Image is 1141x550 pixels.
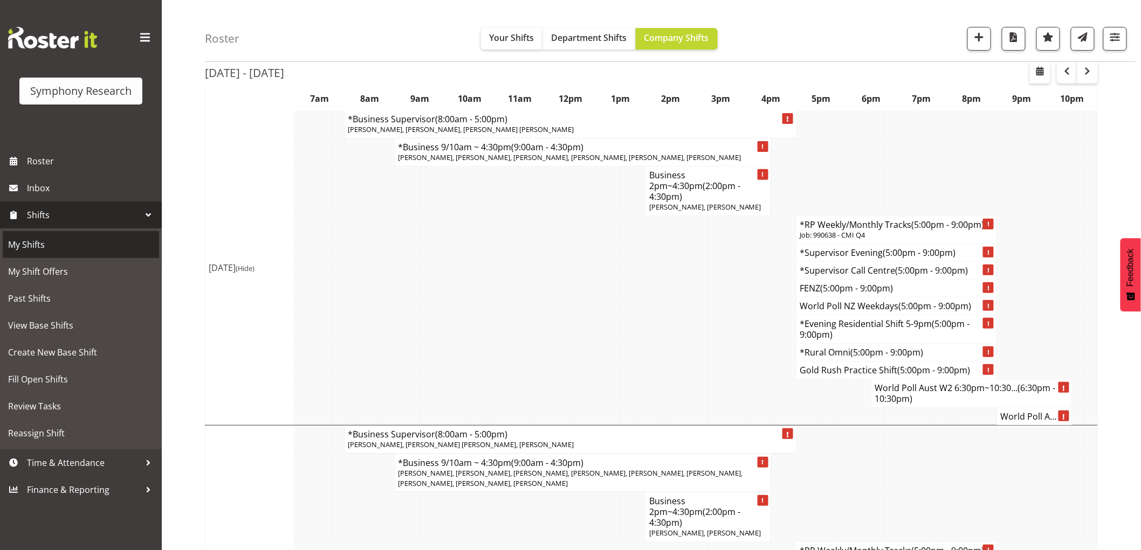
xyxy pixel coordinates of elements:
span: (2:00pm - 4:30pm) [649,506,740,528]
th: 3pm [696,86,746,111]
span: (9:00am - 4:30pm) [512,141,584,153]
a: Review Tasks [3,393,159,420]
span: Feedback [1126,249,1136,287]
h4: *Supervisor Call Centre [800,265,993,276]
th: 5pm [796,86,847,111]
span: (8:00am - 5:00pm) [436,428,508,440]
p: Job: 990638 - CMI Q4 [800,230,993,240]
span: Create New Base Shift [8,344,154,360]
h4: Roster [205,32,239,45]
button: Filter Shifts [1103,27,1127,51]
div: Symphony Research [30,83,132,99]
h4: Business 2pm~4:30pm [649,170,768,202]
th: 8am [345,86,395,111]
span: Shifts [27,207,140,223]
button: Department Shifts [543,28,636,50]
span: Company Shifts [644,32,709,44]
span: Department Shifts [552,32,627,44]
th: 7am [294,86,345,111]
span: Roster [27,153,156,169]
h4: World Poll A... [1000,411,1069,422]
span: (5:00pm - 9:00pm) [883,247,956,259]
h4: *Supervisor Evening [800,247,993,258]
span: Time & Attendance [27,455,140,471]
h4: Business 2pm~4:30pm [649,496,768,528]
th: 9pm [997,86,1047,111]
span: (2:00pm - 4:30pm) [649,180,740,203]
h4: World Poll Aust W2 6:30pm~10:30... [875,382,1069,404]
span: Finance & Reporting [27,482,140,498]
a: Past Shifts [3,285,159,312]
span: [PERSON_NAME], [PERSON_NAME], [PERSON_NAME], [PERSON_NAME], [PERSON_NAME], [PERSON_NAME] [398,152,741,162]
span: [PERSON_NAME], [PERSON_NAME] [649,528,761,538]
span: Reassign Shift [8,425,154,441]
button: Download a PDF of the roster according to the set date range. [1002,27,1026,51]
h4: Gold Rush Practice Shift [800,365,993,375]
button: Send a list of all shifts for the selected filtered period to all rostered employees. [1071,27,1095,51]
a: View Base Shifts [3,312,159,339]
button: Company Shifts [636,28,718,50]
h2: [DATE] - [DATE] [205,66,284,80]
h4: *Evening Residential Shift 5-9pm [800,318,993,340]
th: 6pm [847,86,897,111]
th: 10am [445,86,495,111]
span: Inbox [27,180,156,196]
h4: FENZ [800,283,993,294]
h4: *Business 9/10am ~ 4:30pm [398,457,768,468]
th: 11am [495,86,545,111]
span: Review Tasks [8,398,154,414]
h4: *RP Weekly/Monthly Tracks [800,219,993,230]
h4: *Business Supervisor [348,114,793,124]
span: (5:00pm - 9:00pm) [820,282,893,294]
h4: *Rural Omni [800,347,993,358]
span: (8:00am - 5:00pm) [436,113,508,125]
span: (6:30pm - 10:30pm) [875,382,1056,405]
th: 4pm [746,86,796,111]
span: (Hide) [236,263,255,273]
button: Feedback - Show survey [1121,238,1141,311]
span: [PERSON_NAME], [PERSON_NAME], [PERSON_NAME], [PERSON_NAME], [PERSON_NAME], [PERSON_NAME], [PERSON... [398,468,743,488]
img: Rosterit website logo [8,27,97,48]
span: View Base Shifts [8,317,154,333]
span: (5:00pm - 9:00pm) [850,346,923,358]
th: 7pm [897,86,947,111]
span: My Shift Offers [8,263,154,280]
span: (5:00pm - 9:00pm) [897,364,970,376]
th: 12pm [545,86,595,111]
a: Fill Open Shifts [3,366,159,393]
span: Fill Open Shifts [8,371,154,387]
span: (5:00pm - 9:00pm) [898,300,971,312]
button: Your Shifts [481,28,543,50]
span: (5:00pm - 9:00pm) [911,219,984,231]
a: Create New Base Shift [3,339,159,366]
button: Select a specific date within the roster. [1030,62,1050,83]
button: Add a new shift [967,27,991,51]
th: 9am [395,86,445,111]
span: [PERSON_NAME], [PERSON_NAME], [PERSON_NAME] [PERSON_NAME] [348,124,574,134]
h4: *Business 9/10am ~ 4:30pm [398,142,768,152]
span: (5:00pm - 9:00pm) [800,318,970,340]
a: My Shift Offers [3,258,159,285]
th: 10pm [1047,86,1098,111]
span: Your Shifts [490,32,534,44]
th: 8pm [947,86,997,111]
h4: World Poll NZ Weekdays [800,301,993,311]
h4: *Business Supervisor [348,429,793,440]
span: (5:00pm - 9:00pm) [895,264,968,276]
a: My Shifts [3,231,159,258]
th: 1pm [595,86,645,111]
span: [PERSON_NAME], [PERSON_NAME] [649,202,761,212]
button: Highlight an important date within the roster. [1036,27,1060,51]
a: Reassign Shift [3,420,159,447]
span: [PERSON_NAME], [PERSON_NAME] [PERSON_NAME], [PERSON_NAME] [348,440,574,449]
span: My Shifts [8,236,154,253]
span: (9:00am - 4:30pm) [512,457,584,469]
span: Past Shifts [8,290,154,307]
td: [DATE] [205,110,295,426]
th: 2pm [645,86,696,111]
